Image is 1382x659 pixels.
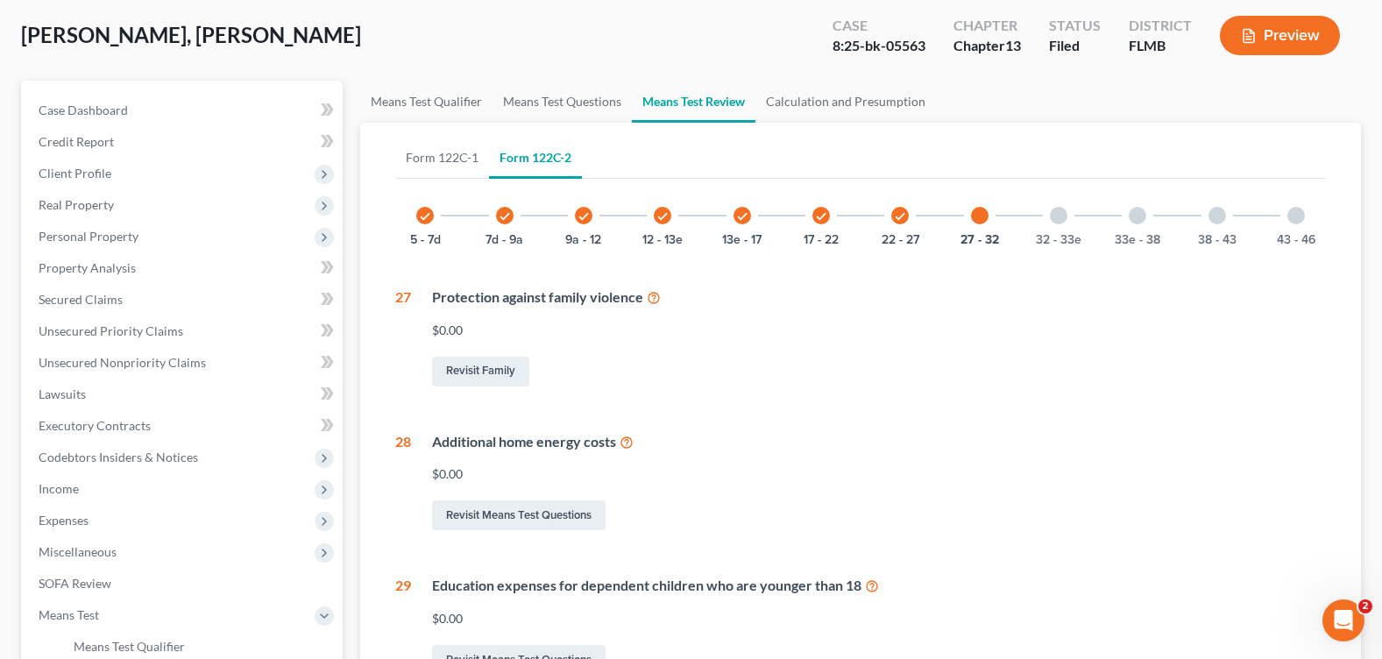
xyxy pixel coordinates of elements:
span: Property Analysis [39,260,136,275]
div: $0.00 [432,610,1326,627]
a: Lawsuits [25,379,343,410]
span: 13 [1005,37,1021,53]
div: 28 [395,432,411,535]
button: 38 - 43 [1198,234,1237,246]
span: Miscellaneous [39,544,117,559]
i: check [499,210,511,223]
button: 5 - 7d [410,234,441,246]
a: Revisit Family [432,357,529,386]
div: Case [833,16,925,36]
div: Filed [1049,36,1101,56]
span: Real Property [39,197,114,212]
div: Chapter [953,16,1021,36]
span: SOFA Review [39,576,111,591]
span: Credit Report [39,134,114,149]
a: Calculation and Presumption [755,81,936,123]
a: Executory Contracts [25,410,343,442]
span: Means Test [39,607,99,622]
a: Property Analysis [25,252,343,284]
div: Additional home energy costs [432,432,1326,452]
div: Chapter [953,36,1021,56]
span: Executory Contracts [39,418,151,433]
button: 9a - 12 [565,234,601,246]
div: 27 [395,287,411,390]
button: 22 - 27 [882,234,919,246]
span: 2 [1358,599,1372,613]
a: Means Test Review [632,81,755,123]
button: 7d - 9a [485,234,523,246]
div: Status [1049,16,1101,36]
a: Unsecured Nonpriority Claims [25,347,343,379]
span: Unsecured Priority Claims [39,323,183,338]
div: Protection against family violence [432,287,1326,308]
button: 32 - 33e [1036,234,1081,246]
button: 13e - 17 [722,234,762,246]
span: Means Test Qualifier [74,639,185,654]
div: Education expenses for dependent children who are younger than 18 [432,576,1326,596]
span: Lawsuits [39,386,86,401]
span: Client Profile [39,166,111,181]
i: check [419,210,431,223]
div: $0.00 [432,322,1326,339]
a: Means Test Qualifier [360,81,493,123]
span: [PERSON_NAME], [PERSON_NAME] [21,22,361,47]
div: 8:25-bk-05563 [833,36,925,56]
button: 33e - 38 [1115,234,1160,246]
a: Form 122C-1 [395,137,489,179]
button: 27 - 32 [960,234,999,246]
span: Case Dashboard [39,103,128,117]
span: Income [39,481,79,496]
span: Codebtors Insiders & Notices [39,450,198,464]
a: Revisit Means Test Questions [432,500,606,530]
a: Means Test Questions [493,81,632,123]
div: $0.00 [432,465,1326,483]
a: Case Dashboard [25,95,343,126]
span: Unsecured Nonpriority Claims [39,355,206,370]
button: 17 - 22 [804,234,839,246]
i: check [656,210,669,223]
div: FLMB [1129,36,1192,56]
iframe: Intercom live chat [1322,599,1364,641]
i: check [578,210,590,223]
a: Credit Report [25,126,343,158]
span: Expenses [39,513,89,528]
span: Secured Claims [39,292,123,307]
a: Form 122C-2 [489,137,582,179]
i: check [736,210,748,223]
button: Preview [1220,16,1340,55]
i: check [815,210,827,223]
a: Secured Claims [25,284,343,315]
a: Unsecured Priority Claims [25,315,343,347]
button: 12 - 13e [642,234,683,246]
span: Personal Property [39,229,138,244]
div: District [1129,16,1192,36]
i: check [894,210,906,223]
button: 43 - 46 [1277,234,1315,246]
a: SOFA Review [25,568,343,599]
